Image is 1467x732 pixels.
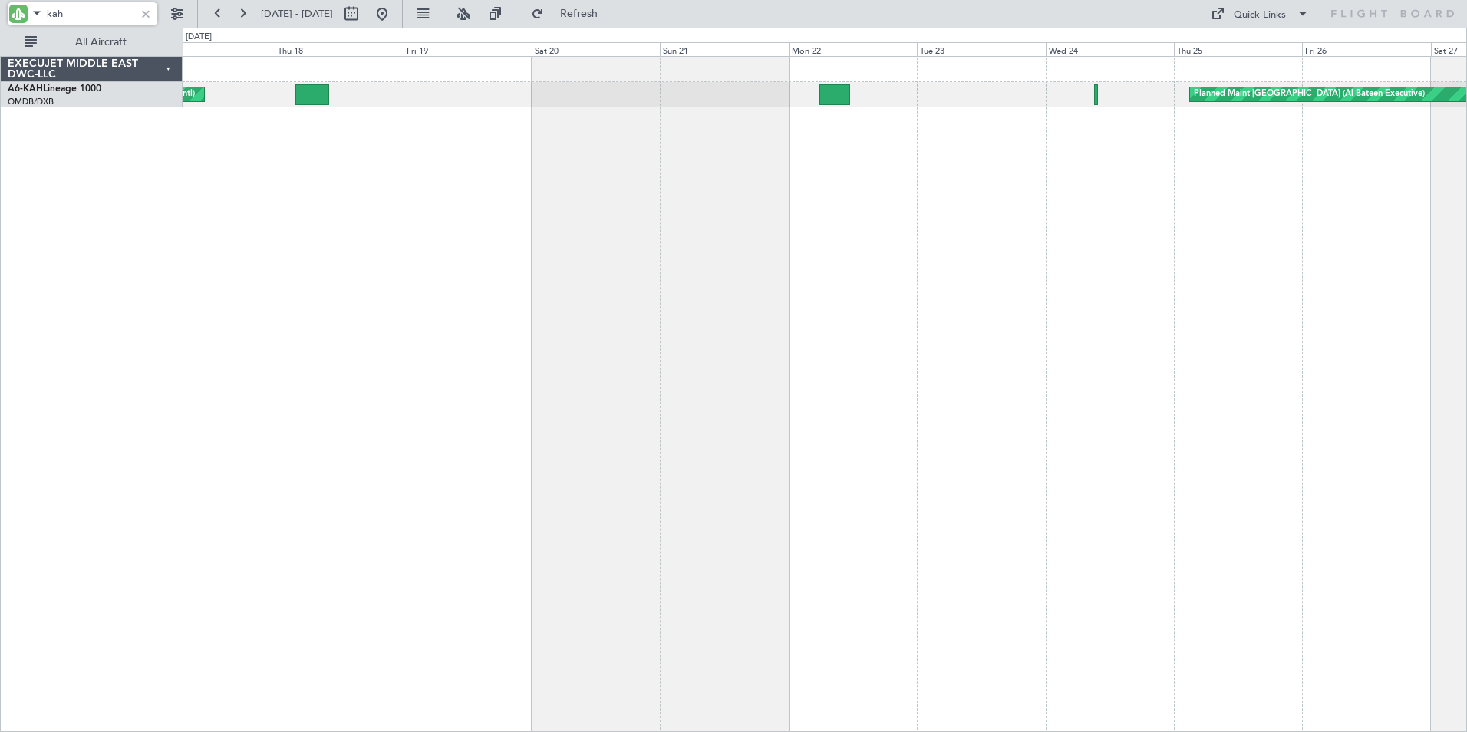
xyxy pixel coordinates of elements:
[275,42,403,56] div: Thu 18
[8,84,43,94] span: A6-KAH
[547,8,612,19] span: Refresh
[8,84,101,94] a: A6-KAHLineage 1000
[524,2,616,26] button: Refresh
[40,37,162,48] span: All Aircraft
[532,42,660,56] div: Sat 20
[1203,2,1317,26] button: Quick Links
[917,42,1045,56] div: Tue 23
[1194,83,1425,106] div: Planned Maint [GEOGRAPHIC_DATA] (Al Bateen Executive)
[660,42,788,56] div: Sun 21
[8,96,54,107] a: OMDB/DXB
[1234,8,1286,23] div: Quick Links
[47,2,135,25] input: A/C (Reg. or Type)
[17,30,166,54] button: All Aircraft
[1302,42,1430,56] div: Fri 26
[186,31,212,44] div: [DATE]
[1174,42,1302,56] div: Thu 25
[404,42,532,56] div: Fri 19
[261,7,333,21] span: [DATE] - [DATE]
[1046,42,1174,56] div: Wed 24
[147,42,275,56] div: Wed 17
[789,42,917,56] div: Mon 22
